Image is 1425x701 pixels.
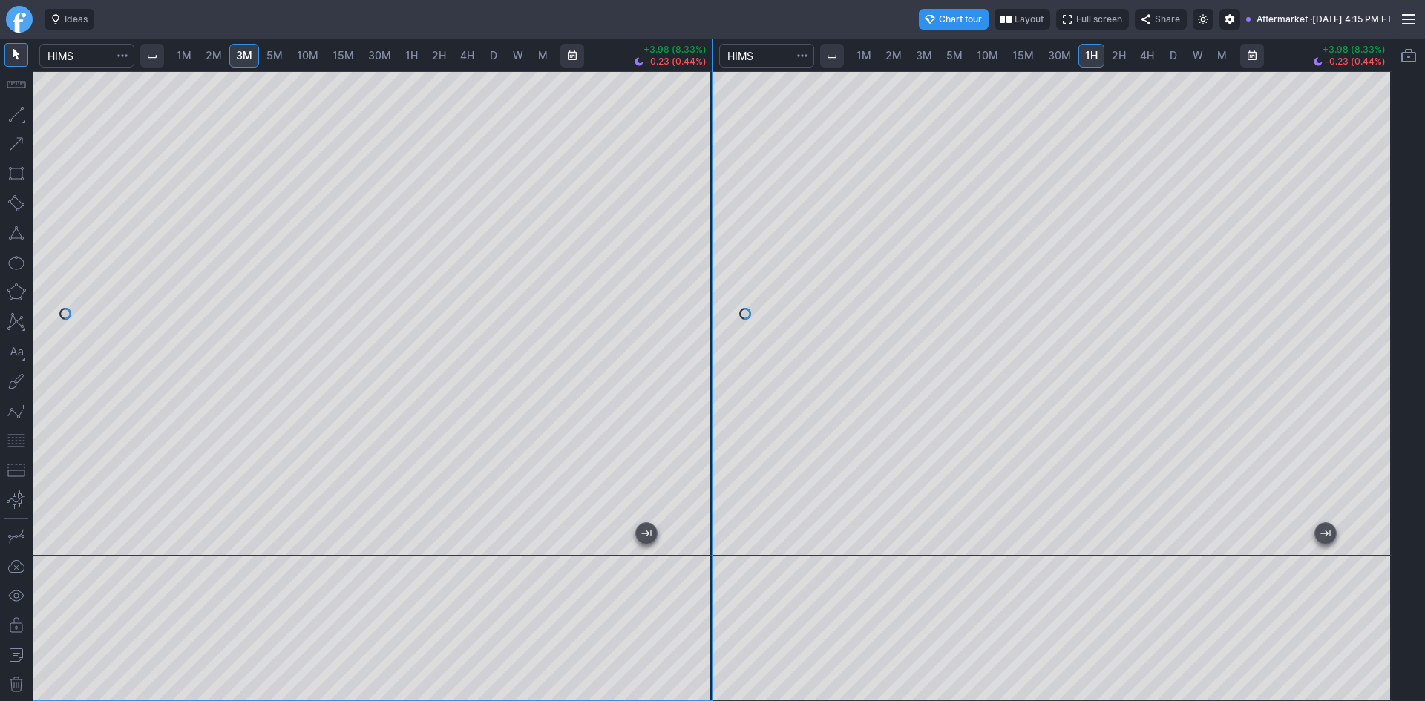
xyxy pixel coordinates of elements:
[4,369,28,393] button: Brush
[4,162,28,185] button: Rectangle
[646,57,707,66] span: -0.23 (0.44%)
[4,73,28,96] button: Measure
[332,49,354,62] span: 15M
[1240,44,1264,68] button: Range
[4,340,28,363] button: Text
[399,44,425,68] a: 1H
[560,44,584,68] button: Range
[368,49,391,62] span: 30M
[1006,44,1041,68] a: 15M
[940,44,969,68] a: 5M
[1325,57,1386,66] span: -0.23 (0.44%)
[1056,9,1129,30] button: Full screen
[4,584,28,608] button: Hide drawings
[1219,9,1240,30] button: Settings
[266,49,283,62] span: 5M
[4,251,28,274] button: Ellipse
[513,49,523,62] span: W
[4,429,28,452] button: Fibonacci retracements
[1105,44,1133,68] a: 2H
[1112,49,1126,62] span: 2H
[4,191,28,215] button: Rotated rectangle
[4,280,28,304] button: Polygon
[4,132,28,156] button: Arrow
[1012,49,1034,62] span: 15M
[1193,49,1203,62] span: W
[4,221,28,245] button: Triangle
[635,45,707,54] p: +3.98 (8.33%)
[460,49,474,62] span: 4H
[4,524,28,548] button: Drawing mode: Single
[1193,9,1213,30] button: Toggle light mode
[326,44,361,68] a: 15M
[453,44,481,68] a: 4H
[4,643,28,667] button: Add note
[538,49,548,62] span: M
[1211,44,1234,68] a: M
[229,44,259,68] a: 3M
[1170,49,1177,62] span: D
[432,49,446,62] span: 2H
[885,49,902,62] span: 2M
[490,49,497,62] span: D
[1155,12,1180,27] span: Share
[4,399,28,423] button: Elliott waves
[45,9,94,30] button: Ideas
[1133,44,1161,68] a: 4H
[199,44,229,68] a: 2M
[4,613,28,637] button: Lock drawings
[995,9,1050,30] button: Layout
[6,6,33,33] a: Finviz.com
[939,12,982,27] span: Chart tour
[39,44,134,68] input: Search
[1076,12,1122,27] span: Full screen
[405,49,418,62] span: 1H
[1048,49,1071,62] span: 30M
[856,49,871,62] span: 1M
[206,49,222,62] span: 2M
[909,44,939,68] a: 3M
[4,310,28,334] button: XABCD
[1217,49,1227,62] span: M
[297,49,318,62] span: 10M
[4,554,28,578] button: Drawings autosave: Off
[946,49,963,62] span: 5M
[977,49,998,62] span: 10M
[850,44,878,68] a: 1M
[1135,9,1187,30] button: Share
[1397,44,1421,68] button: Portfolio watchlist
[177,49,191,62] span: 1M
[1015,12,1044,27] span: Layout
[65,12,88,27] span: Ideas
[1140,49,1154,62] span: 4H
[1162,44,1185,68] a: D
[236,49,252,62] span: 3M
[919,9,989,30] button: Chart tour
[1186,44,1210,68] a: W
[1078,44,1104,68] a: 1H
[792,44,813,68] button: Search
[290,44,325,68] a: 10M
[719,44,814,68] input: Search
[361,44,398,68] a: 30M
[4,102,28,126] button: Line
[1041,44,1078,68] a: 30M
[506,44,530,68] a: W
[4,488,28,512] button: Anchored VWAP
[820,44,844,68] button: Interval
[260,44,289,68] a: 5M
[1312,12,1392,27] span: [DATE] 4:15 PM ET
[1314,45,1386,54] p: +3.98 (8.33%)
[4,673,28,697] button: Remove all drawings
[1257,12,1312,27] span: Aftermarket ·
[970,44,1005,68] a: 10M
[636,523,657,544] button: Jump to the most recent bar
[425,44,453,68] a: 2H
[482,44,505,68] a: D
[1315,523,1336,544] button: Jump to the most recent bar
[531,44,554,68] a: M
[112,44,133,68] button: Search
[1085,49,1098,62] span: 1H
[879,44,908,68] a: 2M
[140,44,164,68] button: Interval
